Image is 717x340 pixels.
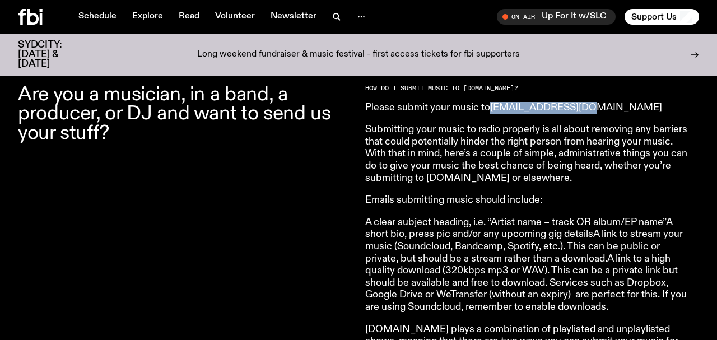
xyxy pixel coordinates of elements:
p: Emails submitting music should include: [365,194,688,207]
p: Submitting your music to radio properly is all about removing any barriers that could potentially... [365,124,688,184]
p: A clear subject heading, i.e. “Artist name – track OR album/EP name”A short bio, press pic and/or... [365,217,688,314]
p: Are you a musician, in a band, a producer, or DJ and want to send us your stuff? [18,85,352,143]
a: [EMAIL_ADDRESS][DOMAIN_NAME] [490,103,662,113]
button: On AirUp For It w/SLC [497,9,616,25]
p: Long weekend fundraiser & music festival - first access tickets for fbi supporters [197,50,520,60]
a: Schedule [72,9,123,25]
h2: HOW DO I SUBMIT MUSIC TO [DOMAIN_NAME]? [365,85,688,91]
span: Support Us [631,12,677,22]
h3: SYDCITY: [DATE] & [DATE] [18,40,90,69]
a: Newsletter [264,9,323,25]
a: Explore [125,9,170,25]
a: Read [172,9,206,25]
a: Volunteer [208,9,262,25]
p: Please submit your music to [365,102,688,114]
button: Support Us [625,9,699,25]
